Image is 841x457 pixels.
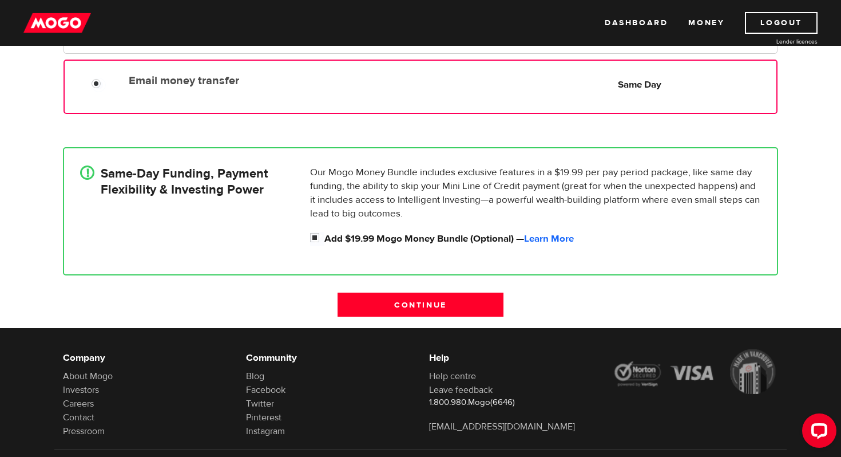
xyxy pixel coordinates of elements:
a: Help centre [429,371,476,382]
label: Add $19.99 Mogo Money Bundle (Optional) — [324,232,761,246]
img: legal-icons-92a2ffecb4d32d839781d1b4e4802d7b.png [612,349,778,394]
a: Careers [63,398,94,409]
p: 1.800.980.Mogo(6646) [429,397,595,408]
a: Learn More [524,233,574,245]
h6: Company [63,351,229,365]
div: ! [80,166,94,180]
label: Email money transfer [129,74,391,88]
h4: Same-Day Funding, Payment Flexibility & Investing Power [101,166,268,198]
a: Facebook [246,384,285,396]
input: Continue [338,293,503,317]
a: About Mogo [63,371,113,382]
a: Pressroom [63,426,105,437]
a: Logout [745,12,818,34]
a: Lender licences [732,37,818,46]
a: Twitter [246,398,274,409]
img: mogo_logo-11ee424be714fa7cbb0f0f49df9e16ec.png [23,12,91,34]
p: Our Mogo Money Bundle includes exclusive features in a $19.99 per pay period package, like same d... [310,166,761,220]
a: Money [688,12,724,34]
b: Same Day [618,78,661,91]
a: [EMAIL_ADDRESS][DOMAIN_NAME] [429,421,575,432]
h6: Help [429,351,595,365]
iframe: LiveChat chat widget [793,409,841,457]
a: Leave feedback [429,384,493,396]
a: Instagram [246,426,285,437]
a: Dashboard [605,12,668,34]
a: Pinterest [246,412,281,423]
a: Blog [246,371,264,382]
h6: Community [246,351,412,365]
a: Investors [63,384,99,396]
input: Add $19.99 Mogo Money Bundle (Optional) &mdash; <a id="loan_application_mini_bundle_learn_more" h... [310,232,324,246]
a: Contact [63,412,94,423]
